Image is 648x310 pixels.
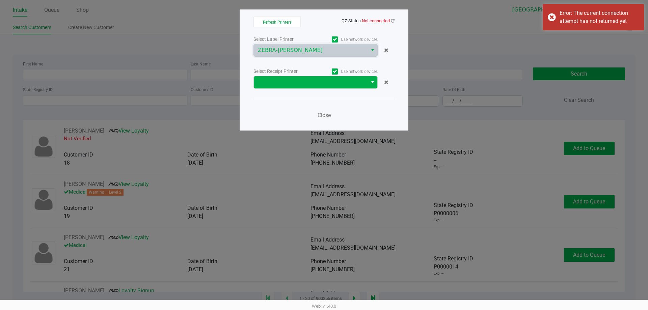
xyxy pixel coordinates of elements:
[318,112,331,118] span: Close
[312,304,336,309] span: Web: v1.40.0
[316,36,378,43] label: Use network devices
[258,46,363,54] span: ZEBRA-[PERSON_NAME]
[368,76,377,88] button: Select
[362,18,390,23] span: Not connected
[316,68,378,75] label: Use network devices
[368,44,377,56] button: Select
[342,18,395,23] span: QZ Status:
[253,36,316,43] div: Select Label Printer
[263,20,292,25] span: Refresh Printers
[253,68,316,75] div: Select Receipt Printer
[314,109,334,122] button: Close
[560,9,639,25] div: Error: The current connection attempt has not returned yet
[253,17,301,27] button: Refresh Printers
